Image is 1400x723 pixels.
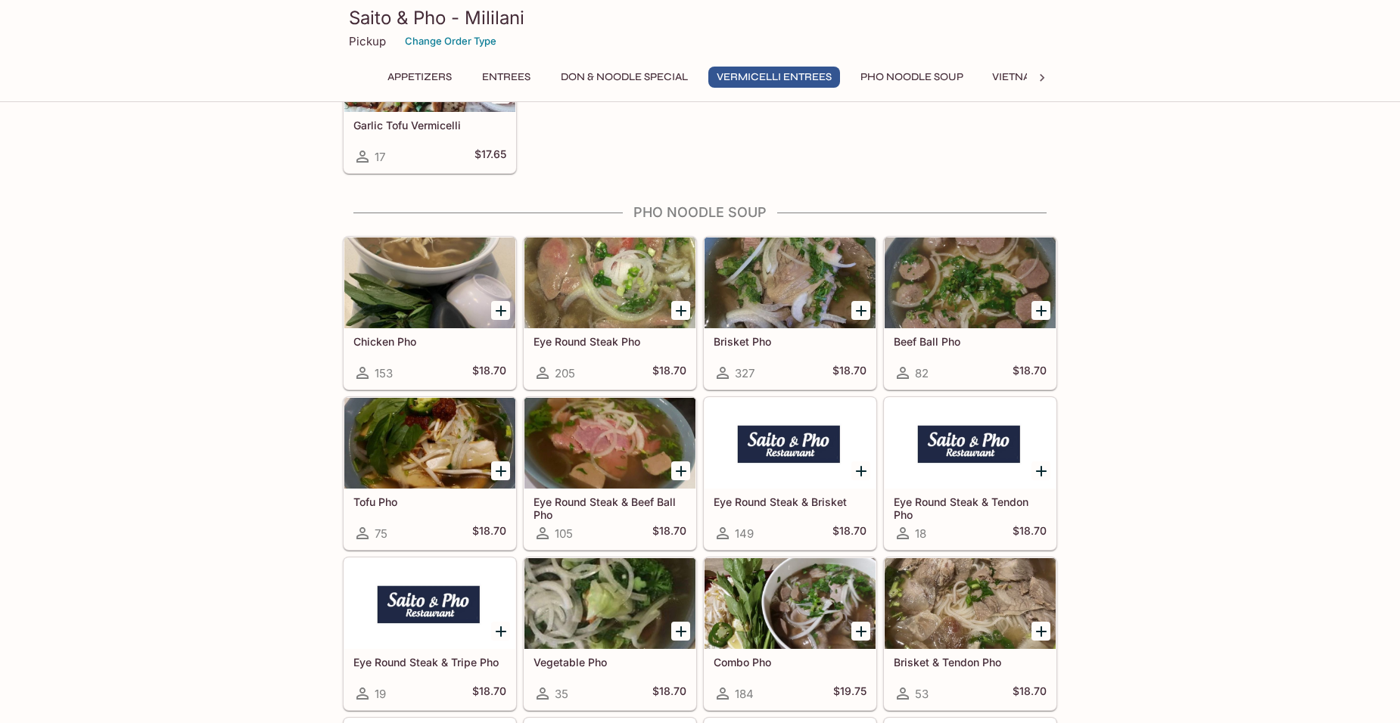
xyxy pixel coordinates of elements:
div: Vegetable Pho [524,558,695,649]
a: Beef Ball Pho82$18.70 [884,237,1056,389]
a: Brisket Pho327$18.70 [704,237,876,389]
div: Combo Pho [705,558,876,649]
span: 149 [735,526,754,541]
button: Add Beef Ball Pho [1031,301,1050,320]
h5: $18.70 [652,684,686,703]
h5: Brisket & Tendon Pho [894,656,1047,669]
a: Eye Round Steak & Tendon Pho18$18.70 [884,397,1056,550]
span: 184 [735,687,754,701]
button: Add Eye Round Steak Pho [671,301,690,320]
a: Eye Round Steak & Tripe Pho19$18.70 [344,557,516,710]
h5: Eye Round Steak & Brisket [714,495,866,508]
h5: $18.70 [472,364,506,382]
a: Tofu Pho75$18.70 [344,397,516,550]
span: 18 [915,526,926,541]
h5: $18.70 [832,524,866,542]
div: Eye Round Steak Pho [524,237,695,328]
h5: Eye Round Steak & Beef Ball Pho [534,495,686,520]
span: 53 [915,687,929,701]
h5: Tofu Pho [353,495,506,508]
h5: Eye Round Steak Pho [534,335,686,348]
button: Add Tofu Pho [491,461,510,480]
a: Eye Round Steak & Brisket149$18.70 [704,397,876,550]
span: 105 [555,526,573,541]
h5: $18.70 [1013,684,1047,703]
button: Add Brisket & Tendon Pho [1031,622,1050,641]
button: Add Eye Round Steak & Beef Ball Pho [671,461,690,480]
h5: $19.75 [833,684,866,703]
h5: $18.70 [472,524,506,542]
span: 153 [375,366,393,380]
button: Vietnamese Sandwiches [984,67,1143,88]
span: 17 [375,150,385,164]
button: Pho Noodle Soup [852,67,972,88]
h5: $18.70 [652,364,686,382]
h5: Vegetable Pho [534,656,686,669]
span: 19 [375,687,386,701]
h3: Saito & Pho - Mililani [349,6,1051,29]
span: 327 [735,366,754,380]
div: Chicken Pho [344,237,515,328]
a: Eye Round Steak Pho205$18.70 [524,237,696,389]
button: Add Chicken Pho [491,301,510,320]
span: 35 [555,687,568,701]
a: Combo Pho184$19.75 [704,557,876,710]
h5: $18.70 [1013,524,1047,542]
button: Entrees [472,67,540,88]
div: Tofu Pho [344,398,515,489]
div: Brisket Pho [705,237,876,328]
button: Add Eye Round Steak & Brisket [851,461,870,480]
a: Brisket & Tendon Pho53$18.70 [884,557,1056,710]
button: Change Order Type [398,29,503,53]
button: Add Combo Pho [851,622,870,641]
p: Pickup [349,34,386,48]
h5: $18.70 [1013,364,1047,382]
div: Brisket & Tendon Pho [885,558,1056,649]
div: Eye Round Steak & Brisket [705,398,876,489]
a: Vegetable Pho35$18.70 [524,557,696,710]
div: Eye Round Steak & Tendon Pho [885,398,1056,489]
span: 205 [555,366,575,380]
h5: $18.70 [472,684,506,703]
button: Add Eye Round Steak & Tripe Pho [491,622,510,641]
span: 75 [375,526,387,541]
button: Vermicelli Entrees [708,67,840,88]
h4: Pho Noodle Soup [343,204,1057,221]
span: 82 [915,366,929,380]
button: Don & Noodle Special [552,67,696,88]
h5: Beef Ball Pho [894,335,1047,348]
a: Chicken Pho153$18.70 [344,237,516,389]
div: Garlic Tofu Vermicelli [344,21,515,112]
div: Eye Round Steak & Tripe Pho [344,558,515,649]
button: Add Vegetable Pho [671,622,690,641]
h5: $18.70 [652,524,686,542]
h5: Eye Round Steak & Tripe Pho [353,656,506,669]
h5: Eye Round Steak & Tendon Pho [894,495,1047,520]
h5: Chicken Pho [353,335,506,348]
h5: Garlic Tofu Vermicelli [353,119,506,132]
div: Beef Ball Pho [885,237,1056,328]
button: Add Eye Round Steak & Tendon Pho [1031,461,1050,480]
h5: $18.70 [832,364,866,382]
button: Appetizers [379,67,460,88]
button: Add Brisket Pho [851,301,870,320]
h5: $17.65 [474,147,506,166]
h5: Brisket Pho [714,335,866,348]
h5: Combo Pho [714,656,866,669]
div: Eye Round Steak & Beef Ball Pho [524,398,695,489]
a: Eye Round Steak & Beef Ball Pho105$18.70 [524,397,696,550]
